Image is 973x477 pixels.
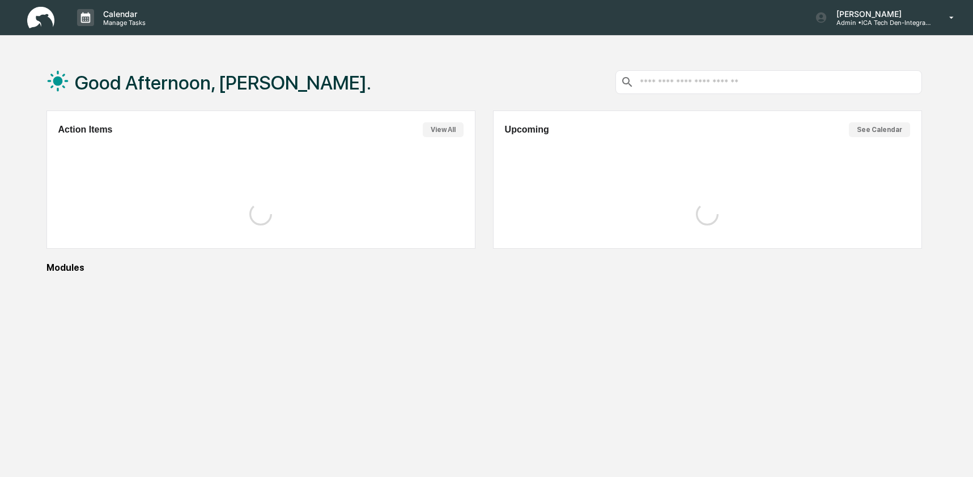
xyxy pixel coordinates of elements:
[75,71,371,94] h1: Good Afternoon, [PERSON_NAME].
[94,9,151,19] p: Calendar
[94,19,151,27] p: Manage Tasks
[58,125,113,135] h2: Action Items
[849,122,910,137] button: See Calendar
[827,19,933,27] p: Admin • ICA Tech Den-Integrated Compliance Advisors
[827,9,933,19] p: [PERSON_NAME]
[423,122,464,137] button: View All
[27,7,54,29] img: logo
[46,262,922,273] div: Modules
[505,125,549,135] h2: Upcoming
